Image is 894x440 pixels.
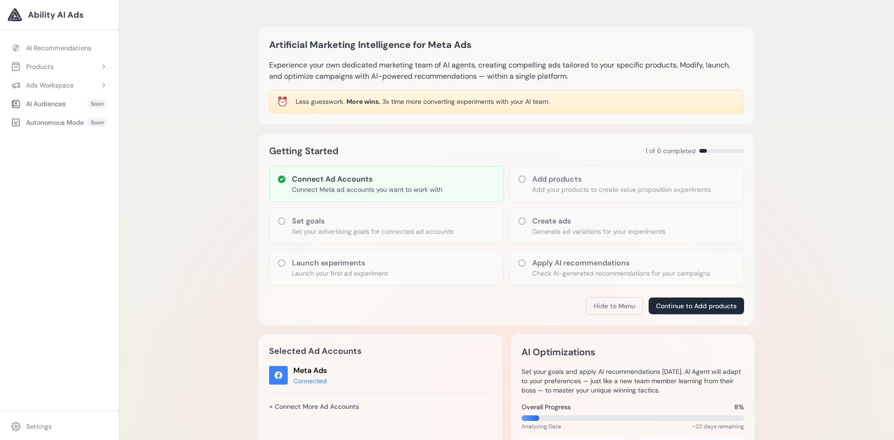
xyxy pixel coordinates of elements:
[532,269,710,278] p: Check AI-generated recommendations for your campaigns
[87,118,108,127] span: Soon
[532,216,665,227] h3: Create ads
[292,257,388,269] h3: Launch experiments
[6,58,113,75] button: Products
[7,7,111,22] a: Ability AI Ads
[87,99,108,108] span: Soon
[292,269,388,278] p: Launch your first ad experiment
[532,174,711,185] h3: Add products
[296,97,345,106] span: Less guesswork.
[382,97,549,106] span: 3x time more converting experiments with your AI team.
[532,185,711,194] p: Add your products to create value proposition experiments
[521,367,744,395] p: Set your goals and apply AI recommendations [DATE]. AI Agent will adapt to your preferences — jus...
[645,146,696,156] span: 1 of 6 completed
[11,81,74,90] div: Ads Workspace
[269,37,472,52] h1: Artificial Marketing Intelligence for Meta Ads
[277,95,288,108] div: ⏰
[293,376,327,386] div: Connected
[6,418,113,435] a: Settings
[11,62,54,71] div: Products
[269,143,339,158] h2: Getting Started
[521,402,571,412] span: Overall Progress
[269,399,359,414] a: + Connect More Ad Accounts
[532,257,710,269] h3: Apply AI recommendations
[11,118,84,127] div: Autonomous Mode
[346,97,380,106] span: More wins.
[293,365,327,376] div: Meta Ads
[586,297,643,315] button: Hide to Menu
[692,423,744,430] span: ~22 days remaining
[521,423,561,430] span: Analyzing Data
[11,99,66,108] div: AI Audiences
[292,227,454,236] p: Set your advertising goals for connected ad accounts
[269,345,492,358] h2: Selected Ad Accounts
[6,77,113,94] button: Ads Workspace
[269,60,744,82] p: Experience your own dedicated marketing team of AI agents, creating compelling ads tailored to yo...
[292,174,442,185] h3: Connect Ad Accounts
[28,8,83,21] span: Ability AI Ads
[649,298,744,314] button: Continue to Add products
[292,185,442,194] p: Connect Meta ad accounts you want to work with
[6,40,113,56] a: AI Recommendations
[532,227,665,236] p: Generate ad variations for your experiments
[734,402,744,412] span: 8%
[292,216,454,227] h3: Set goals
[521,345,595,359] h2: AI Optimizations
